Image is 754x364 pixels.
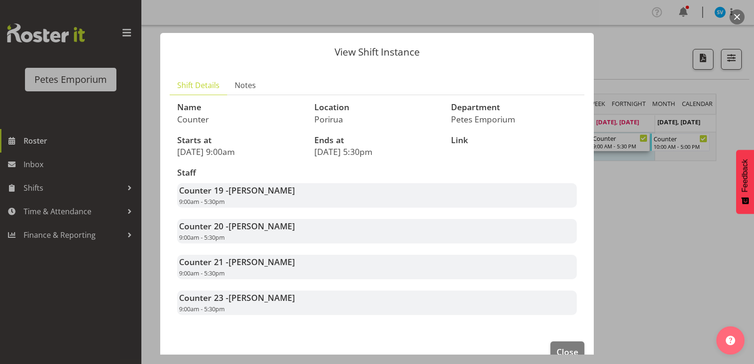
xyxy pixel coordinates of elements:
span: [PERSON_NAME] [229,185,295,196]
h3: Link [451,136,577,145]
h3: Location [314,103,440,112]
p: [DATE] 5:30pm [314,146,440,157]
strong: Counter 20 - [179,220,295,232]
span: 9:00am - 5:30pm [179,197,225,206]
p: Porirua [314,114,440,124]
span: Shift Details [177,80,220,91]
p: View Shift Instance [170,47,584,57]
span: Notes [235,80,256,91]
h3: Ends at [314,136,440,145]
span: [PERSON_NAME] [229,220,295,232]
span: 9:00am - 5:30pm [179,269,225,277]
span: [PERSON_NAME] [229,292,295,303]
button: Close [550,341,584,362]
img: help-xxl-2.png [726,336,735,345]
h3: Department [451,103,577,112]
strong: Counter 21 - [179,256,295,267]
h3: Staff [177,168,577,178]
p: [DATE] 9:00am [177,146,303,157]
h3: Name [177,103,303,112]
span: 9:00am - 5:30pm [179,305,225,313]
h3: Starts at [177,136,303,145]
strong: Counter 23 - [179,292,295,303]
p: Counter [177,114,303,124]
span: Close [557,346,578,358]
strong: Counter 19 - [179,185,295,196]
span: 9:00am - 5:30pm [179,233,225,242]
span: [PERSON_NAME] [229,256,295,267]
p: Petes Emporium [451,114,577,124]
span: Feedback [741,159,749,192]
button: Feedback - Show survey [736,150,754,214]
